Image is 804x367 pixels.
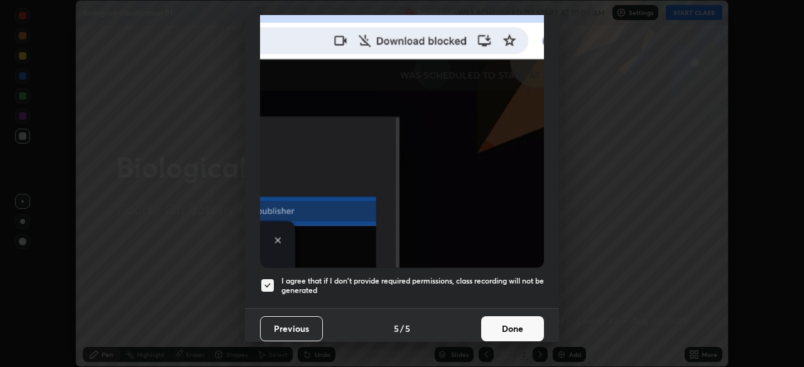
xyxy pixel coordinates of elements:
[405,322,410,335] h4: 5
[260,316,323,341] button: Previous
[481,316,544,341] button: Done
[400,322,404,335] h4: /
[281,276,544,295] h5: I agree that if I don't provide required permissions, class recording will not be generated
[394,322,399,335] h4: 5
